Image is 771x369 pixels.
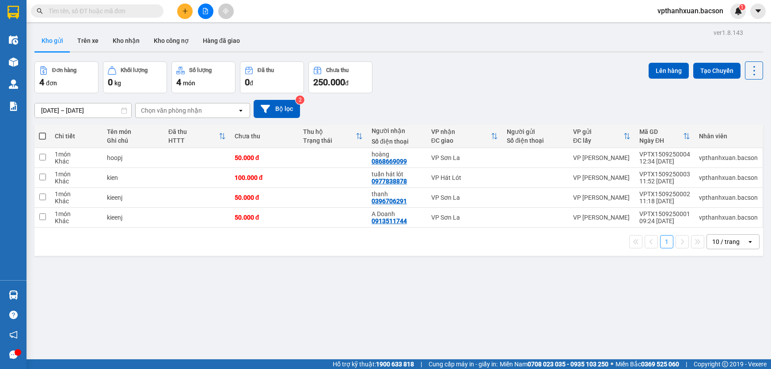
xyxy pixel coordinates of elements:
span: Miền Bắc [615,359,679,369]
span: đ [250,80,253,87]
div: hoàng [372,151,422,158]
div: 1 món [55,151,98,158]
div: vpthanhxuan.bacson [699,194,758,201]
div: 0977838878 [372,178,407,185]
button: Chưa thu250.000đ [308,61,372,93]
span: Cung cấp máy in - giấy in: [429,359,498,369]
div: VP [PERSON_NAME] [573,154,630,161]
div: Chi tiết [55,133,98,140]
div: 0913511744 [372,217,407,224]
button: Tạo Chuyến [693,63,741,79]
div: Đã thu [168,128,219,135]
div: A Doanh [372,210,422,217]
div: Khác [55,178,98,185]
div: ĐC lấy [573,137,623,144]
span: search [37,8,43,14]
img: icon-new-feature [734,7,742,15]
img: warehouse-icon [9,35,18,45]
div: Đơn hàng [52,67,76,73]
div: VP [PERSON_NAME] [573,174,630,181]
input: Select a date range. [35,103,131,118]
span: 4 [39,77,44,87]
span: message [9,350,18,359]
button: plus [177,4,193,19]
button: 1 [660,235,673,248]
div: vpthanhxuan.bacson [699,174,758,181]
div: Số lượng [189,67,212,73]
span: 0 [108,77,113,87]
button: file-add [198,4,213,19]
span: 250.000 [313,77,345,87]
div: 50.000 đ [235,194,294,201]
div: VP Sơn La [431,214,498,221]
button: Kho gửi [34,30,70,51]
div: ĐC giao [431,137,491,144]
div: 11:52 [DATE] [639,178,690,185]
img: warehouse-icon [9,57,18,67]
div: 1 món [55,171,98,178]
div: VPTX1509250003 [639,171,690,178]
button: caret-down [750,4,766,19]
sup: 2 [296,95,304,104]
img: logo-vxr [8,6,19,19]
span: file-add [202,8,209,14]
div: vpthanhxuan.bacson [699,154,758,161]
div: vpthanhxuan.bacson [699,214,758,221]
span: aim [223,8,229,14]
div: HTTT [168,137,219,144]
svg: open [747,238,754,245]
div: Đã thu [258,67,274,73]
svg: open [237,107,244,114]
div: VPTX1509250001 [639,210,690,217]
span: vpthanhxuan.bacson [650,5,730,16]
div: 1 món [55,190,98,198]
div: Nhân viên [699,133,758,140]
button: Bộ lọc [254,100,300,118]
button: Khối lượng0kg [103,61,167,93]
div: 1 món [55,210,98,217]
div: Chưa thu [235,133,294,140]
div: Ghi chú [107,137,160,144]
div: tuấn hát lót [372,171,422,178]
button: Hàng đã giao [196,30,247,51]
button: Đơn hàng4đơn [34,61,99,93]
div: Người gửi [507,128,564,135]
button: Kho nhận [106,30,147,51]
div: Khác [55,198,98,205]
div: VPTX1509250002 [639,190,690,198]
div: Người nhận [372,127,422,134]
strong: 0369 525 060 [641,361,679,368]
div: Số điện thoại [507,137,564,144]
div: kien [107,174,160,181]
div: VP Sơn La [431,154,498,161]
div: Chưa thu [326,67,349,73]
button: Số lượng4món [171,61,235,93]
th: Toggle SortBy [569,125,635,148]
div: 100.000 đ [235,174,294,181]
span: món [183,80,195,87]
div: VPTX1509250004 [639,151,690,158]
sup: 1 [739,4,745,10]
div: Khối lượng [121,67,148,73]
span: kg [114,80,121,87]
span: copyright [722,361,728,367]
div: Khác [55,158,98,165]
div: 0868669099 [372,158,407,165]
div: Số điện thoại [372,138,422,145]
div: Ngày ĐH [639,137,683,144]
img: warehouse-icon [9,290,18,300]
div: Thu hộ [303,128,356,135]
input: Tìm tên, số ĐT hoặc mã đơn [49,6,153,16]
th: Toggle SortBy [427,125,503,148]
button: Trên xe [70,30,106,51]
div: VP gửi [573,128,623,135]
strong: 1900 633 818 [376,361,414,368]
th: Toggle SortBy [299,125,367,148]
div: Khác [55,217,98,224]
span: caret-down [754,7,762,15]
div: VP Hát Lót [431,174,498,181]
div: VP [PERSON_NAME] [573,214,630,221]
span: | [421,359,422,369]
img: warehouse-icon [9,80,18,89]
span: plus [182,8,188,14]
